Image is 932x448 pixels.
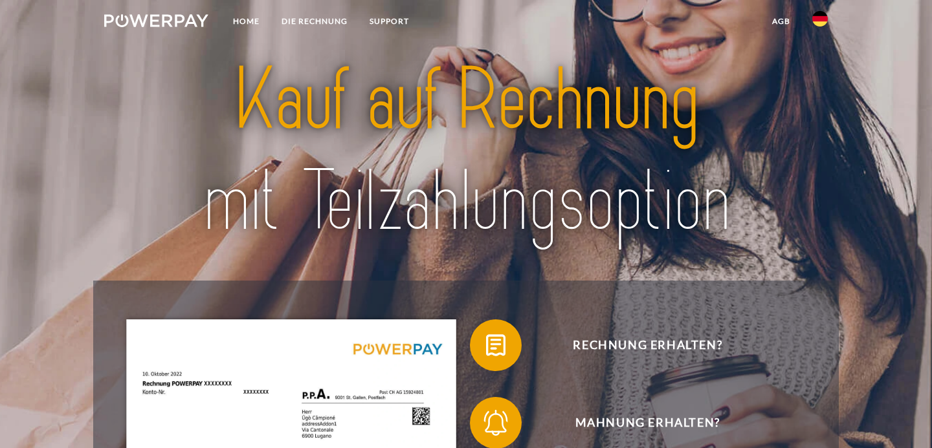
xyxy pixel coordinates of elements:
[761,10,801,33] a: agb
[359,10,420,33] a: SUPPORT
[271,10,359,33] a: DIE RECHNUNG
[812,11,828,27] img: de
[470,319,806,371] button: Rechnung erhalten?
[480,407,512,439] img: qb_bell.svg
[104,14,208,27] img: logo-powerpay-white.svg
[140,45,792,257] img: title-powerpay_de.svg
[222,10,271,33] a: Home
[489,319,806,371] span: Rechnung erhalten?
[480,329,512,361] img: qb_bill.svg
